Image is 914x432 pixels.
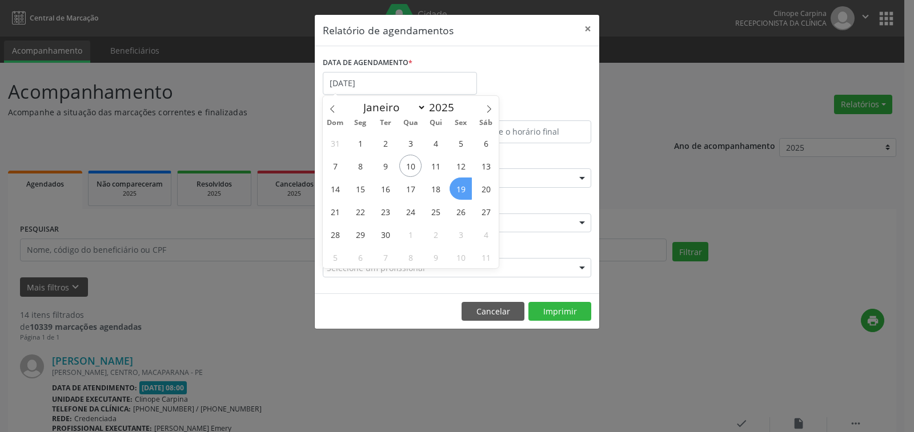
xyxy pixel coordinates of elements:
[576,15,599,43] button: Close
[374,177,396,200] span: Setembro 16, 2025
[324,223,346,245] span: Setembro 28, 2025
[528,302,591,321] button: Imprimir
[450,246,472,268] span: Outubro 10, 2025
[324,177,346,200] span: Setembro 14, 2025
[460,103,591,120] label: ATÉ
[349,132,371,154] span: Setembro 1, 2025
[475,132,497,154] span: Setembro 6, 2025
[399,200,422,223] span: Setembro 24, 2025
[323,119,348,127] span: Dom
[374,132,396,154] span: Setembro 2, 2025
[323,23,454,38] h5: Relatório de agendamentos
[462,302,524,321] button: Cancelar
[450,223,472,245] span: Outubro 3, 2025
[348,119,373,127] span: Seg
[399,177,422,200] span: Setembro 17, 2025
[374,200,396,223] span: Setembro 23, 2025
[323,72,477,95] input: Selecione uma data ou intervalo
[474,119,499,127] span: Sáb
[399,246,422,268] span: Outubro 8, 2025
[349,200,371,223] span: Setembro 22, 2025
[323,54,412,72] label: DATA DE AGENDAMENTO
[424,200,447,223] span: Setembro 25, 2025
[358,99,426,115] select: Month
[475,177,497,200] span: Setembro 20, 2025
[374,246,396,268] span: Outubro 7, 2025
[349,177,371,200] span: Setembro 15, 2025
[324,200,346,223] span: Setembro 21, 2025
[450,132,472,154] span: Setembro 5, 2025
[424,155,447,177] span: Setembro 11, 2025
[475,223,497,245] span: Outubro 4, 2025
[475,155,497,177] span: Setembro 13, 2025
[448,119,474,127] span: Sex
[373,119,398,127] span: Ter
[399,155,422,177] span: Setembro 10, 2025
[475,246,497,268] span: Outubro 11, 2025
[424,246,447,268] span: Outubro 9, 2025
[450,177,472,200] span: Setembro 19, 2025
[374,223,396,245] span: Setembro 30, 2025
[324,155,346,177] span: Setembro 7, 2025
[324,246,346,268] span: Outubro 5, 2025
[349,223,371,245] span: Setembro 29, 2025
[475,200,497,223] span: Setembro 27, 2025
[460,120,591,143] input: Selecione o horário final
[450,155,472,177] span: Setembro 12, 2025
[398,119,423,127] span: Qua
[374,155,396,177] span: Setembro 9, 2025
[399,223,422,245] span: Outubro 1, 2025
[450,200,472,223] span: Setembro 26, 2025
[324,132,346,154] span: Agosto 31, 2025
[426,100,464,115] input: Year
[349,246,371,268] span: Outubro 6, 2025
[349,155,371,177] span: Setembro 8, 2025
[423,119,448,127] span: Qui
[424,132,447,154] span: Setembro 4, 2025
[424,177,447,200] span: Setembro 18, 2025
[327,262,425,274] span: Selecione um profissional
[424,223,447,245] span: Outubro 2, 2025
[399,132,422,154] span: Setembro 3, 2025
